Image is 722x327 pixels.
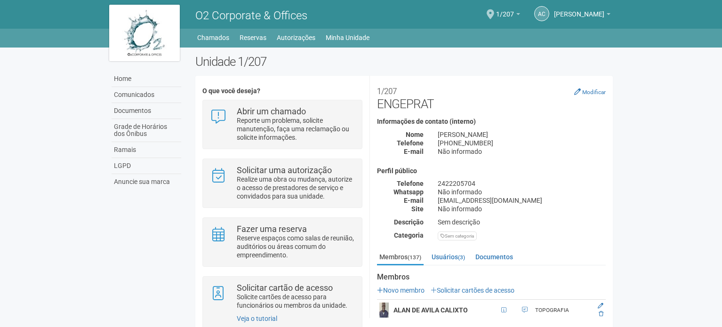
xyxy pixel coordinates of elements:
[431,147,613,156] div: Não informado
[377,250,424,265] a: Membros(137)
[112,174,181,190] a: Anuncie sua marca
[237,175,355,200] p: Realize uma obra ou mudança, autorize o acesso de prestadores de serviço e convidados para sua un...
[431,130,613,139] div: [PERSON_NAME]
[408,254,421,261] small: (137)
[431,205,613,213] div: Não informado
[202,88,362,95] h4: O que você deseja?
[397,139,424,147] strong: Telefone
[431,139,613,147] div: [PHONE_NUMBER]
[237,165,332,175] strong: Solicitar uma autorização
[237,315,277,322] a: Veja o tutorial
[112,158,181,174] a: LGPD
[534,6,549,21] a: AC
[496,12,520,19] a: 1/207
[574,88,606,96] a: Modificar
[210,284,354,310] a: Solicitar cartão de acesso Solicite cartões de acesso para funcionários ou membros da unidade.
[237,116,355,142] p: Reporte um problema, solicite manutenção, faça uma reclamação ou solicite informações.
[379,303,389,318] img: user.png
[109,5,180,61] img: logo.jpg
[431,287,514,294] a: Solicitar cartões de acesso
[535,306,593,314] div: TOPOGRAFIA
[598,303,603,309] a: Editar membro
[582,89,606,96] small: Modificar
[404,148,424,155] strong: E-mail
[237,234,355,259] p: Reserve espaços como salas de reunião, auditórios ou áreas comum do empreendimento.
[112,103,181,119] a: Documentos
[195,9,307,22] span: O2 Corporate & Offices
[404,197,424,204] strong: E-mail
[411,205,424,213] strong: Site
[237,224,307,234] strong: Fazer uma reserva
[554,12,610,19] a: [PERSON_NAME]
[431,196,613,205] div: [EMAIL_ADDRESS][DOMAIN_NAME]
[195,55,613,69] h2: Unidade 1/207
[210,166,354,200] a: Solicitar uma autorização Realize uma obra ou mudança, autorize o acesso de prestadores de serviç...
[438,231,477,240] div: Sem categoria
[394,231,424,239] strong: Categoria
[112,142,181,158] a: Ramais
[554,1,604,18] span: Andréa Cunha
[599,311,603,317] a: Excluir membro
[397,180,424,187] strong: Telefone
[473,250,515,264] a: Documentos
[112,87,181,103] a: Comunicados
[496,1,514,18] span: 1/207
[210,107,354,142] a: Abrir um chamado Reporte um problema, solicite manutenção, faça uma reclamação ou solicite inform...
[377,83,606,111] h2: ENGEPRAT
[237,293,355,310] p: Solicite cartões de acesso para funcionários ou membros da unidade.
[240,31,266,44] a: Reservas
[431,218,613,226] div: Sem descrição
[112,119,181,142] a: Grade de Horários dos Ônibus
[237,106,306,116] strong: Abrir um chamado
[429,250,467,264] a: Usuários(3)
[393,306,468,314] strong: ALAN DE AVILA CALIXTO
[210,225,354,259] a: Fazer uma reserva Reserve espaços como salas de reunião, auditórios ou áreas comum do empreendime...
[377,167,606,175] h4: Perfil público
[393,188,424,196] strong: Whatsapp
[377,118,606,125] h4: Informações de contato (interno)
[406,131,424,138] strong: Nome
[326,31,369,44] a: Minha Unidade
[377,273,606,281] strong: Membros
[197,31,229,44] a: Chamados
[377,87,397,96] small: 1/207
[377,287,425,294] a: Novo membro
[431,188,613,196] div: Não informado
[112,71,181,87] a: Home
[458,254,465,261] small: (3)
[237,283,333,293] strong: Solicitar cartão de acesso
[431,179,613,188] div: 2422205704
[277,31,315,44] a: Autorizações
[394,218,424,226] strong: Descrição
